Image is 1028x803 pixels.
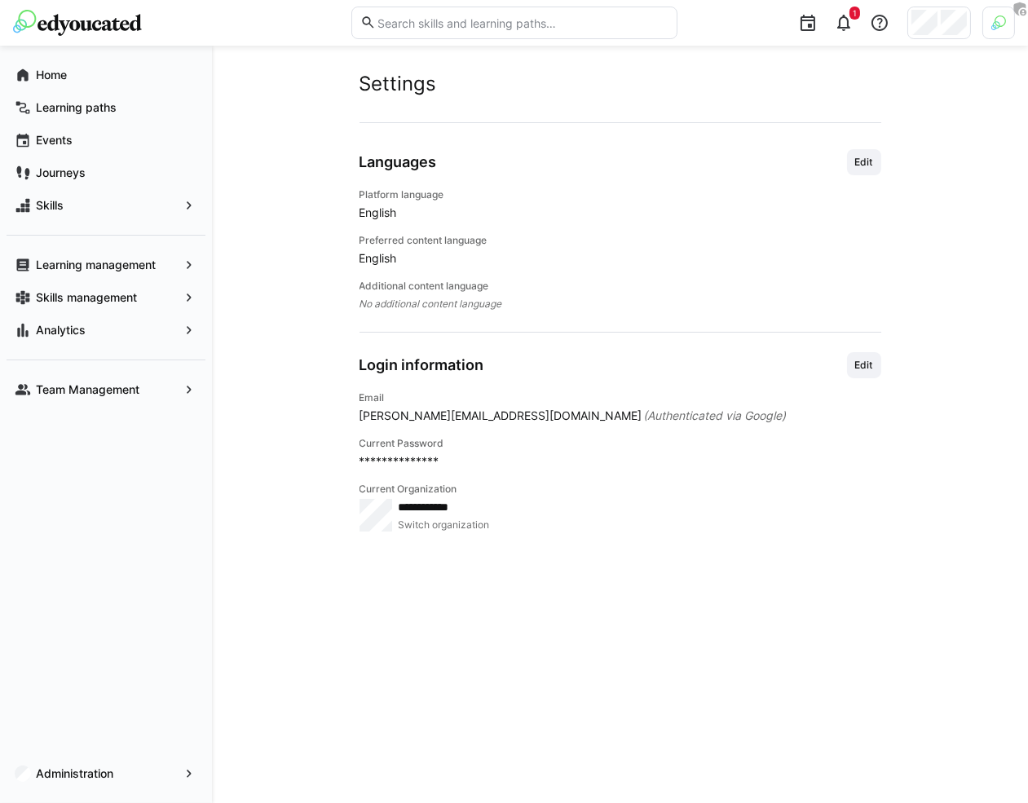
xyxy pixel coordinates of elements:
[376,15,668,30] input: Search skills and learning paths…
[853,8,857,18] span: 1
[360,205,881,221] span: English
[360,408,642,424] span: [PERSON_NAME][EMAIL_ADDRESS][DOMAIN_NAME]
[360,391,881,404] h4: Email
[360,188,881,201] h4: Platform language
[360,234,881,247] h4: Preferred content language
[854,156,875,169] span: Edit
[360,296,881,312] span: No additional content language
[399,518,490,532] span: Switch organization
[360,72,881,96] h2: Settings
[854,359,875,372] span: Edit
[360,250,881,267] span: English
[360,437,881,450] h4: Current Password
[847,352,881,378] button: Edit
[360,483,881,496] h4: Current Organization
[360,280,881,293] h4: Additional content language
[360,356,484,374] h3: Login information
[644,408,787,424] span: (Authenticated via Google)
[847,149,881,175] button: Edit
[360,153,437,171] h3: Languages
